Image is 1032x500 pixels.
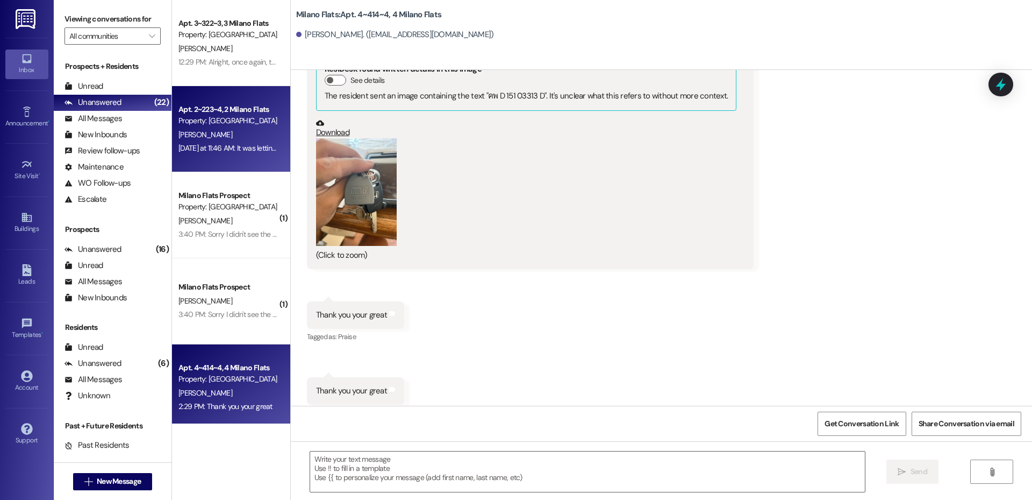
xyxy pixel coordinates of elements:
[5,367,48,396] a: Account
[316,119,736,138] a: Download
[5,314,48,343] a: Templates •
[886,460,938,484] button: Send
[316,385,387,397] div: Thank you your great
[64,390,110,402] div: Unknown
[64,81,103,92] div: Unread
[64,440,130,451] div: Past Residents
[64,374,122,385] div: All Messages
[5,261,48,290] a: Leads
[178,229,475,239] div: 3:40 PM: Sorry I didn't see the text til now I would definitely be interested in the winter semester
[152,94,171,111] div: (22)
[178,130,232,139] span: [PERSON_NAME]
[178,388,232,398] span: [PERSON_NAME]
[64,161,124,173] div: Maintenance
[178,29,278,40] div: Property: [GEOGRAPHIC_DATA] Flats
[296,9,441,20] b: Milano Flats: Apt. 4~414~4, 4 Milano Flats
[325,90,728,102] div: The resident sent an image containing the text "คพ D 151 03313 D". It's unclear what this refers ...
[350,75,384,86] label: See details
[64,11,161,27] label: Viewing conversations for
[5,208,48,237] a: Buildings
[178,143,751,153] div: [DATE] at 11:46 AM: It was letting out warm air on a late afternoon, but it was doing fine the da...
[988,468,996,476] i: 
[64,113,122,124] div: All Messages
[149,32,155,40] i: 
[64,145,140,157] div: Review follow-ups
[307,329,404,344] div: Tagged as:
[64,244,121,255] div: Unanswered
[338,332,356,341] span: Praise
[307,405,404,420] div: Tagged as:
[316,138,397,246] button: Zoom image
[64,276,122,287] div: All Messages
[825,418,899,429] span: Get Conversation Link
[178,296,232,306] span: [PERSON_NAME]
[5,156,48,185] a: Site Visit •
[178,216,232,226] span: [PERSON_NAME]
[54,61,171,72] div: Prospects + Residents
[54,322,171,333] div: Residents
[178,18,278,29] div: Apt. 3~322~3, 3 Milano Flats
[41,329,43,337] span: •
[16,9,38,29] img: ResiDesk Logo
[178,374,278,385] div: Property: [GEOGRAPHIC_DATA] Flats
[178,402,273,411] div: 2:29 PM: Thank you your great
[296,29,494,40] div: [PERSON_NAME]. ([EMAIL_ADDRESS][DOMAIN_NAME])
[84,477,92,486] i: 
[316,309,387,321] div: Thank you your great
[39,171,40,178] span: •
[64,194,106,205] div: Escalate
[178,201,278,213] div: Property: [GEOGRAPHIC_DATA] Flats
[919,418,1014,429] span: Share Conversation via email
[64,342,103,353] div: Unread
[5,50,48,79] a: Inbox
[818,412,906,436] button: Get Conversation Link
[73,473,153,490] button: New Message
[178,309,475,319] div: 3:40 PM: Sorry I didn't see the text til now I would definitely be interested in the winter semester
[316,250,736,261] div: (Click to zoom)
[178,362,278,374] div: Apt. 4~414~4, 4 Milano Flats
[912,412,1021,436] button: Share Conversation via email
[54,224,171,235] div: Prospects
[178,281,278,293] div: Milano Flats Prospect
[178,115,278,126] div: Property: [GEOGRAPHIC_DATA] Flats
[178,104,278,115] div: Apt. 2~223~4, 2 Milano Flats
[69,27,144,45] input: All communities
[898,468,906,476] i: 
[5,420,48,449] a: Support
[64,97,121,108] div: Unanswered
[48,118,49,125] span: •
[155,355,171,372] div: (6)
[64,292,127,304] div: New Inbounds
[64,358,121,369] div: Unanswered
[54,420,171,432] div: Past + Future Residents
[64,178,131,189] div: WO Follow-ups
[178,57,688,67] div: 12:29 PM: Alright, once again, thank you! From now on I should have everything taken care of with...
[325,64,482,74] b: ResiDesk found written details in this image
[64,260,103,271] div: Unread
[911,466,927,477] span: Send
[64,129,127,140] div: New Inbounds
[153,241,171,258] div: (16)
[178,190,278,201] div: Milano Flats Prospect
[97,476,141,487] span: New Message
[178,44,232,53] span: [PERSON_NAME]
